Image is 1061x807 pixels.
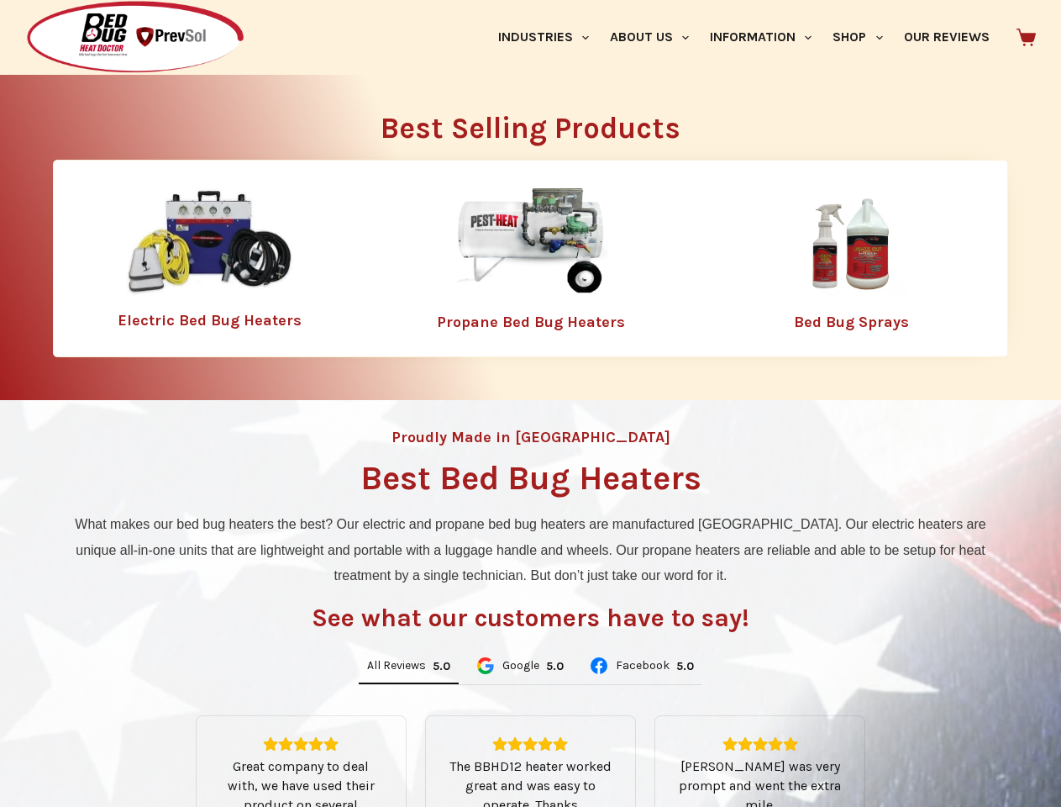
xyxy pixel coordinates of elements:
[616,660,670,672] span: Facebook
[437,313,625,331] a: Propane Bed Bug Heaters
[391,430,670,445] h4: Proudly Made in [GEOGRAPHIC_DATA]
[118,311,302,330] a: Electric Bed Bug Heaters
[446,736,615,752] div: Rating: 5.0 out of 5
[676,659,694,673] div: 5.0
[502,660,539,672] span: Google
[676,659,694,673] div: Rating: 5.0 out of 5
[312,605,749,630] h3: See what our customers have to say!
[433,659,450,673] div: Rating: 5.0 out of 5
[546,659,564,673] div: Rating: 5.0 out of 5
[367,660,426,672] span: All Reviews
[13,7,64,57] button: Open LiveChat chat widget
[53,113,1008,143] h2: Best Selling Products
[61,512,1000,588] p: What makes our bed bug heaters the best? Our electric and propane bed bug heaters are manufacture...
[794,313,909,331] a: Bed Bug Sprays
[675,736,844,752] div: Rating: 5.0 out of 5
[360,462,701,495] h1: Best Bed Bug Heaters
[433,659,450,673] div: 5.0
[546,659,564,673] div: 5.0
